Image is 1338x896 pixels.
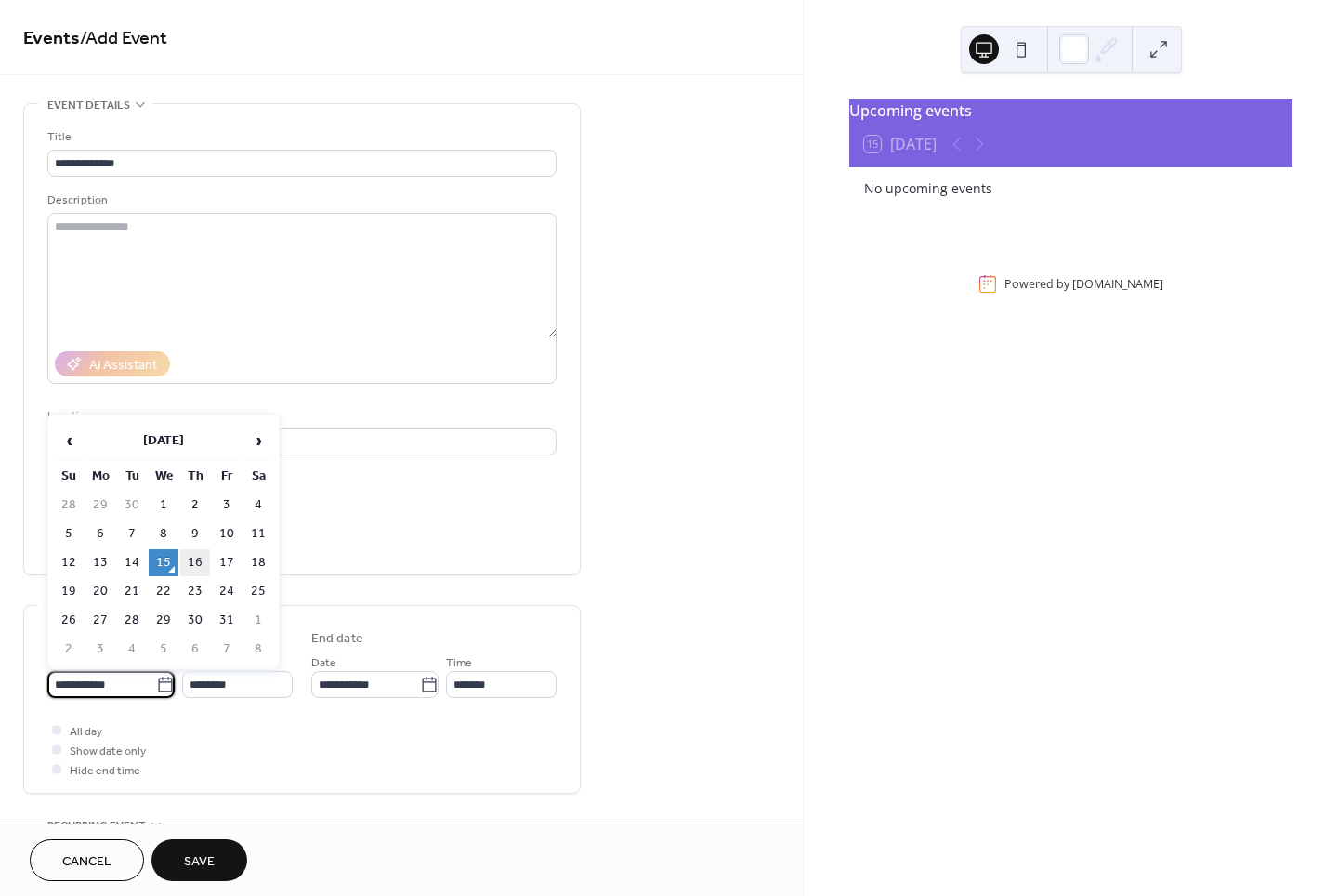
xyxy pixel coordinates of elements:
[243,492,273,519] td: 4
[244,422,272,459] span: ›
[54,463,84,490] th: Su
[23,20,80,57] a: Events
[149,520,178,547] td: 8
[212,607,242,634] td: 31
[149,492,178,519] td: 1
[212,578,242,605] td: 24
[54,578,84,605] td: 19
[85,636,115,663] td: 3
[212,549,242,576] td: 17
[243,578,273,605] td: 25
[243,607,273,634] td: 1
[243,636,273,663] td: 8
[117,549,147,576] td: 14
[212,636,242,663] td: 7
[849,99,1292,122] div: Upcoming events
[70,722,102,742] span: All day
[243,463,273,490] th: Sa
[80,20,167,57] span: / Add Event
[446,653,472,673] span: Time
[180,520,210,547] td: 9
[117,520,147,547] td: 7
[47,406,553,426] div: Location
[85,607,115,634] td: 27
[212,492,242,519] td: 3
[47,127,553,147] div: Title
[180,607,210,634] td: 30
[70,742,146,761] span: Show date only
[117,578,147,605] td: 21
[85,578,115,605] td: 20
[180,636,210,663] td: 6
[70,761,140,781] span: Hide end time
[30,839,144,881] button: Cancel
[54,492,84,519] td: 28
[62,852,111,872] span: Cancel
[117,492,147,519] td: 30
[311,629,363,649] div: End date
[149,607,178,634] td: 29
[54,520,84,547] td: 5
[180,549,210,576] td: 16
[85,520,115,547] td: 6
[85,549,115,576] td: 13
[212,463,242,490] th: Fr
[1004,276,1163,292] div: Powered by
[54,607,84,634] td: 26
[151,839,247,881] button: Save
[149,578,178,605] td: 22
[149,549,178,576] td: 15
[180,578,210,605] td: 23
[117,607,147,634] td: 28
[47,816,146,836] span: Recurring event
[243,549,273,576] td: 18
[47,191,553,210] div: Description
[149,636,178,663] td: 5
[1072,276,1163,292] a: [DOMAIN_NAME]
[47,96,130,115] span: Event details
[117,636,147,663] td: 4
[180,463,210,490] th: Th
[149,463,178,490] th: We
[180,492,210,519] td: 2
[85,463,115,490] th: Mo
[117,463,147,490] th: Tu
[55,422,83,459] span: ‹
[243,520,273,547] td: 11
[184,852,215,872] span: Save
[212,520,242,547] td: 10
[54,636,84,663] td: 2
[54,549,84,576] td: 12
[311,653,336,673] span: Date
[85,492,115,519] td: 29
[85,421,242,461] th: [DATE]
[864,178,1278,198] div: No upcoming events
